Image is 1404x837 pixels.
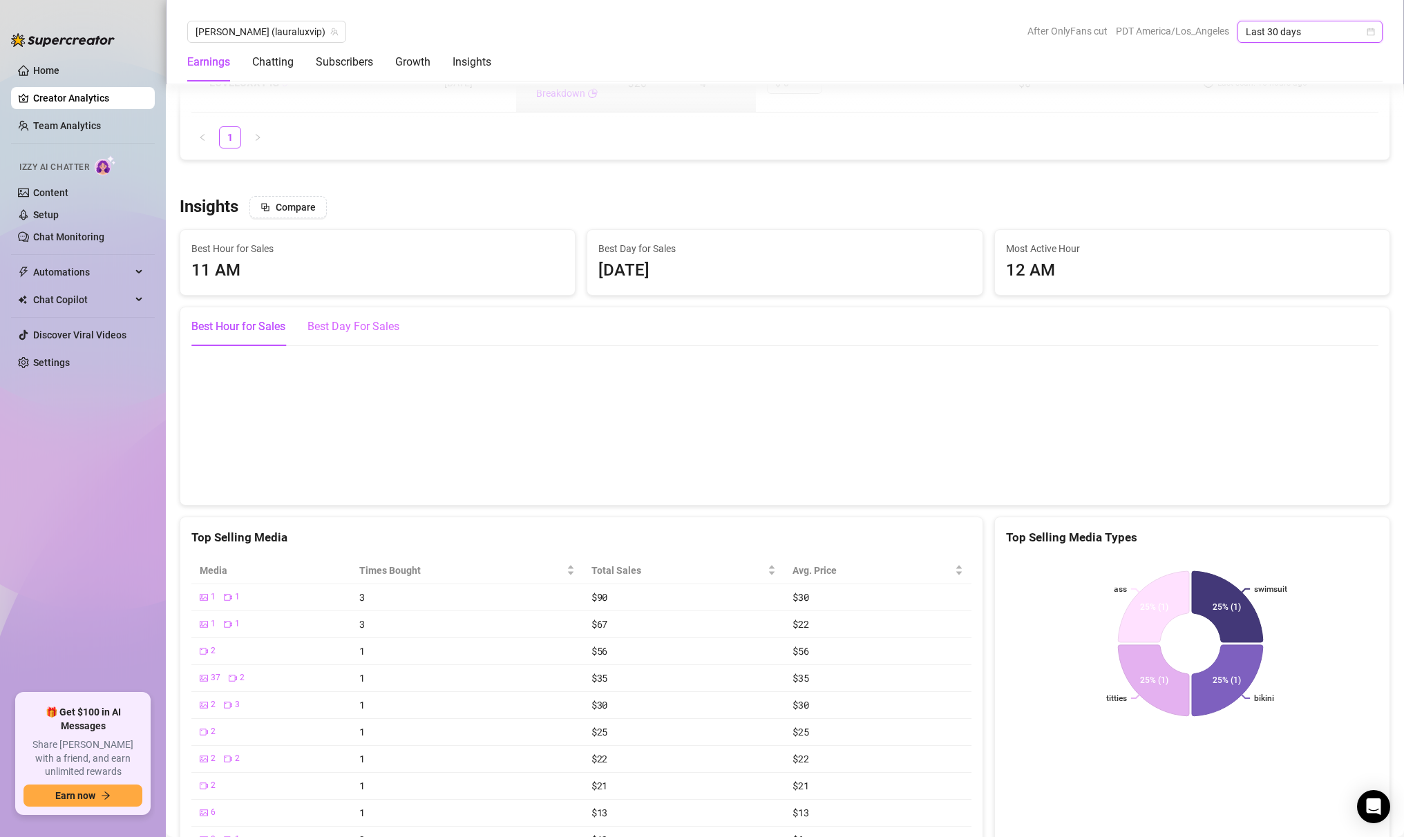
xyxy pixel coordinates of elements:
button: left [191,126,214,148]
span: 6 [211,806,216,819]
span: Best Hour for Sales [191,241,564,256]
span: left [198,133,207,142]
span: 2 [211,698,216,711]
span: picture [200,593,208,602]
span: calendar [1367,28,1375,36]
span: — [869,76,875,90]
div: Top Selling Media Types [1006,528,1378,547]
span: PDT America/Los_Angeles [1116,21,1229,41]
button: Compare [249,196,327,218]
span: Share [PERSON_NAME] with a friend, and earn unlimited rewards [23,738,142,779]
span: 2 [211,779,216,792]
span: Best Day for Sales [598,241,971,256]
span: video-camera [200,728,208,736]
span: video-camera [224,620,232,628]
div: Open Intercom Messenger [1357,790,1390,823]
span: Chat Copilot [33,289,131,311]
span: Laura (lauraluxvip) [196,21,338,42]
span: Avg. Price [793,563,951,578]
span: 1 [359,725,365,738]
a: Settings [33,357,70,368]
span: 1 [359,644,365,657]
strong: LOVELUXXY IG [209,77,291,89]
span: 1 [211,617,216,631]
span: Last 30 days [1246,21,1374,42]
a: 1 [220,127,240,148]
span: Earn now [55,790,95,801]
span: 2 [211,725,216,738]
span: Izzy AI Chatter [19,161,89,174]
span: $22 [793,617,808,631]
span: $30 [793,590,808,604]
span: $30 [591,698,607,711]
span: $25 [793,725,808,738]
span: pie-chart [588,86,598,101]
span: 2 [235,752,240,765]
span: picture [200,674,208,682]
span: 2 [240,671,245,684]
span: $22 [793,752,808,765]
a: Discover Viral Videos [33,329,126,340]
span: video-camera [224,701,232,709]
span: $56 [793,644,808,657]
span: $13 [591,806,607,819]
text: bikini [1254,693,1274,703]
button: Earn nowarrow-right [23,785,142,807]
th: Times Bought [351,557,582,584]
span: video-camera [229,674,237,682]
a: Breakdown [536,86,585,101]
a: Home [33,65,59,76]
span: $56 [591,644,607,657]
span: 1 [235,590,240,604]
span: $35 [793,671,808,684]
text: swimsuit [1254,584,1287,593]
span: 3 [235,698,240,711]
span: video-camera [200,782,208,790]
span: $35 [591,671,607,684]
span: picture [200,755,208,763]
img: AI Chatter [95,155,116,175]
img: Chat Copilot [18,295,27,305]
text: titties [1106,693,1127,703]
a: Setup [33,209,59,220]
span: 1 [359,752,365,765]
div: Insights [453,54,491,70]
span: $21 [591,779,607,792]
div: Top Selling Media [191,528,971,547]
span: $67 [591,617,607,631]
span: $90 [591,590,607,604]
a: Team Analytics [33,120,101,131]
th: Media [191,557,351,584]
div: 12 AM [1006,258,1378,284]
div: Subscribers [316,54,373,70]
span: video-camera [224,755,232,763]
li: 1 [219,126,241,148]
span: 1 [359,806,365,819]
span: 3 [359,617,365,631]
span: picture [200,701,208,709]
div: 11 AM [191,258,564,284]
span: 1 [359,698,365,711]
span: video-camera [224,593,232,602]
span: Times Bought [359,563,563,578]
span: video-camera [200,647,208,655]
span: $21 [793,779,808,792]
div: Best Day For Sales [307,318,399,335]
span: Total Sales [591,563,765,578]
a: Content [33,187,68,198]
div: Earnings [187,54,230,70]
span: 1 [359,671,365,684]
h3: Insights [180,196,238,218]
span: 3 [359,590,365,604]
th: Total Sales [583,557,784,584]
span: right [254,133,262,142]
a: Creator Analytics [33,87,144,109]
span: 37 [211,671,220,684]
span: $25 [591,725,607,738]
span: 2 [211,644,216,657]
span: picture [200,809,208,817]
th: Avg. Price [784,557,971,584]
span: $13 [793,806,808,819]
li: Next Page [247,126,269,148]
span: picture [200,620,208,628]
